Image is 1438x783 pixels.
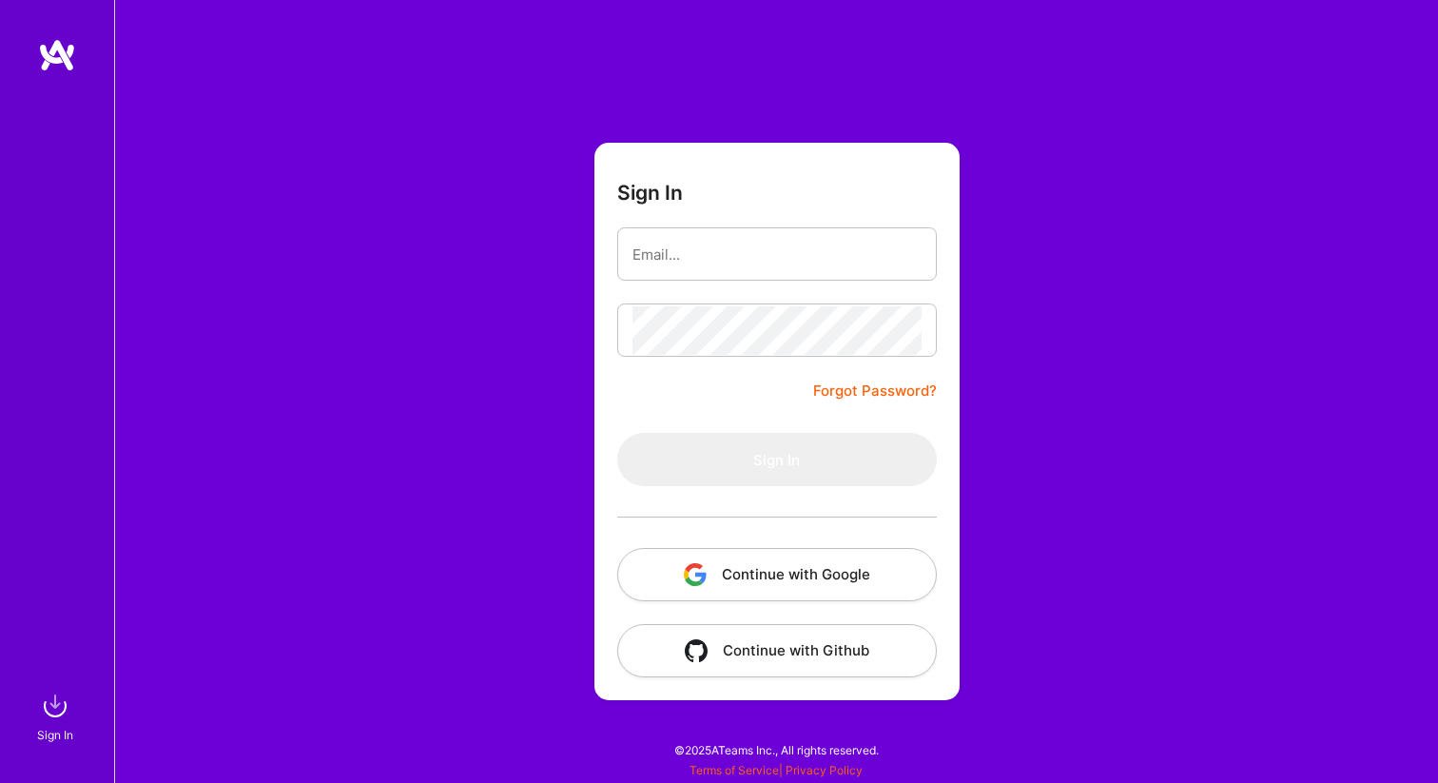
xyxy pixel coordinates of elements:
[684,563,707,586] img: icon
[632,230,922,279] input: Email...
[617,181,683,205] h3: Sign In
[37,725,73,745] div: Sign In
[38,38,76,72] img: logo
[114,726,1438,773] div: © 2025 ATeams Inc., All rights reserved.
[690,763,863,777] span: |
[685,639,708,662] img: icon
[40,687,74,745] a: sign inSign In
[617,433,937,486] button: Sign In
[690,763,779,777] a: Terms of Service
[617,624,937,677] button: Continue with Github
[813,380,937,402] a: Forgot Password?
[617,548,937,601] button: Continue with Google
[36,687,74,725] img: sign in
[786,763,863,777] a: Privacy Policy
